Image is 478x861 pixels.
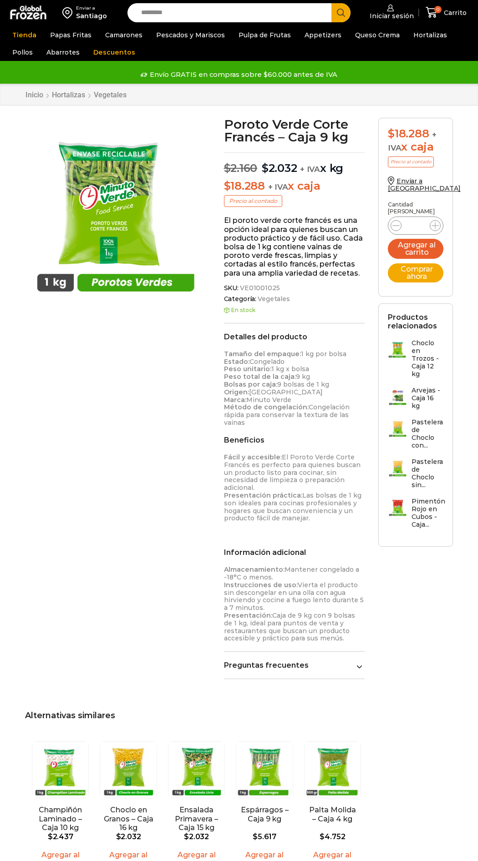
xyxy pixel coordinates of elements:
a: Descuentos [89,44,140,61]
h3: Arvejas - Caja 16 kg [412,387,443,409]
strong: Bolsas por caja: [224,380,277,388]
span: Categoría: [224,295,365,303]
a: Enviar a [GEOGRAPHIC_DATA] [388,177,461,193]
a: Hortalizas [51,91,86,99]
span: $ [262,161,269,175]
strong: Método de congelación: [224,403,309,411]
a: Vegetales [256,295,290,303]
a: Arvejas - Caja 16 kg [388,387,443,414]
img: poroto-verde-1kg [25,118,206,299]
a: Choclo en Trozos - Caja 12 kg [388,339,443,382]
strong: Origen: [224,388,249,396]
a: Pastelera de Choclo con... [388,418,443,453]
strong: Fácil y accesible: [224,453,282,461]
a: Espárragos – Caja 9 kg [239,806,290,823]
strong: Instrucciones de uso: [224,581,298,589]
span: $ [253,832,258,841]
p: x kg [224,152,365,175]
strong: Marca: [224,396,246,404]
strong: Peso unitario: [224,365,271,373]
a: Inicio [25,91,44,99]
strong: Almacenamiento: [224,565,285,574]
span: + IVA [300,165,320,174]
a: Vegetales [93,91,127,99]
span: $ [48,832,53,841]
h3: Pastelera de Choclo con... [412,418,443,449]
h2: Detalles del producto [224,332,365,341]
p: Precio al contado [388,156,434,167]
span: SKU: [224,284,365,292]
span: $ [184,832,189,841]
a: Appetizers [300,26,346,44]
h2: Información adicional [224,548,365,557]
button: Search button [331,3,351,22]
a: 0 Carrito [423,2,469,23]
span: Iniciar sesión [367,11,414,20]
a: Papas Fritas [46,26,96,44]
a: Ensalada Primavera – Caja 15 kg [171,806,222,832]
span: 0 [434,6,442,13]
a: Choclo en Granos – Caja 16 kg [103,806,154,832]
div: Enviar a [76,5,107,11]
bdi: 2.032 [116,832,141,841]
input: Product quantity [407,219,424,232]
span: VE01001025 [239,284,280,292]
h3: Choclo en Trozos - Caja 12 kg [412,339,443,378]
h3: Pimentón Rojo en Cubos - Caja... [412,498,445,528]
a: Pulpa de Frutas [234,26,295,44]
bdi: 2.437 [48,832,73,841]
h1: Poroto Verde Corte Francés – Caja 9 kg [224,118,365,143]
a: Champiñón Laminado – Caja 10 kg [35,806,86,832]
p: Cantidad [PERSON_NAME] [388,201,443,215]
bdi: 2.032 [184,832,209,841]
p: En stock [224,307,365,313]
a: Preguntas frecuentes [224,661,365,670]
p: x caja [224,180,365,193]
span: $ [116,832,121,841]
p: El Poroto Verde Corte Francés es perfecto para quienes buscan un producto listo para cocinar, sin... [224,453,365,522]
p: Mantener congelado a -18°C o menos. Vierta el producto sin descongelar en una olla con agua hirvi... [224,566,365,642]
div: Santiago [76,11,107,20]
bdi: 18.288 [388,127,429,140]
span: + IVA [268,182,288,191]
strong: Peso total de la caja: [224,373,296,381]
h2: Productos relacionados [388,313,443,330]
a: Abarrotes [42,44,84,61]
bdi: 4.752 [320,832,345,841]
span: Carrito [442,8,467,17]
bdi: 2.032 [262,161,297,175]
p: Precio al contado [224,195,282,207]
span: Alternativas similares [25,710,115,720]
a: Hortalizas [409,26,452,44]
button: Comprar ahora [388,263,443,282]
nav: Breadcrumb [25,91,127,99]
a: Tienda [8,26,41,44]
h2: Beneficios [224,436,365,444]
button: Agregar al carrito [388,239,443,259]
a: Palta Molida – Caja 4 kg [307,806,358,823]
strong: Estado: [224,357,249,366]
bdi: 5.617 [253,832,276,841]
span: $ [224,179,231,192]
span: $ [224,161,231,175]
strong: Presentación práctica: [224,491,302,499]
a: Pescados y Mariscos [152,26,229,44]
a: Camarones [101,26,147,44]
a: Pimentón Rojo en Cubos - Caja... [388,498,445,533]
div: x caja [388,127,443,154]
span: $ [388,127,395,140]
span: $ [320,832,325,841]
img: address-field-icon.svg [62,5,76,20]
bdi: 2.160 [224,161,258,175]
p: 1 kg por bolsa Congelado 1 kg x bolsa 9 kg 9 bolsas de 1 kg [GEOGRAPHIC_DATA] Minuto Verde Congel... [224,350,365,427]
strong: Tamaño del empaque: [224,350,301,358]
strong: Presentación: [224,611,272,619]
a: Queso Crema [351,26,404,44]
a: Pollos [8,44,37,61]
a: Pastelera de Choclo sin... [388,458,443,493]
bdi: 18.288 [224,179,265,192]
p: El poroto verde corte francés es una opción ideal para quienes buscan un producto práctico y de f... [224,216,365,277]
h3: Pastelera de Choclo sin... [412,458,443,488]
